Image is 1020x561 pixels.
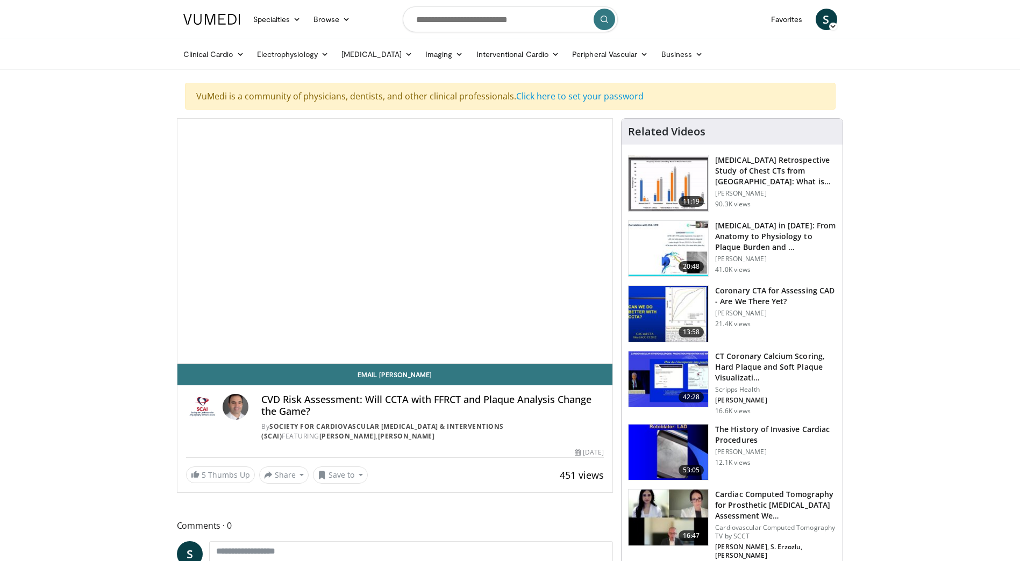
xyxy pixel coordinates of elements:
a: Business [655,44,710,65]
p: 41.0K views [715,265,751,274]
a: [MEDICAL_DATA] [335,44,419,65]
span: 11:19 [679,196,704,207]
p: 21.4K views [715,320,751,328]
span: 20:48 [679,261,704,272]
a: 20:48 [MEDICAL_DATA] in [DATE]: From Anatomy to Physiology to Plaque Burden and … [PERSON_NAME] 4... [628,220,836,277]
h4: CVD Risk Assessment: Will CCTA with FFRCT and Plaque Analysis Change the Game? [261,394,604,417]
a: S [816,9,837,30]
a: [PERSON_NAME] [378,431,435,441]
div: By FEATURING , [261,422,604,441]
a: Click here to set your password [516,90,644,102]
img: Avatar [223,394,248,420]
img: 4ea3ec1a-320e-4f01-b4eb-a8bc26375e8f.150x105_q85_crop-smart_upscale.jpg [629,351,708,407]
h3: Cardiac Computed Tomography for Prosthetic [MEDICAL_DATA] Assessment We… [715,489,836,521]
video-js: Video Player [177,119,613,364]
a: Browse [307,9,356,30]
img: c2eb46a3-50d3-446d-a553-a9f8510c7760.150x105_q85_crop-smart_upscale.jpg [629,155,708,211]
p: [PERSON_NAME], S. Erzozlu, [PERSON_NAME] [715,543,836,560]
button: Share [259,466,309,484]
a: Specialties [247,9,308,30]
h3: Coronary CTA for Assessing CAD - Are We There Yet? [715,285,836,307]
a: Imaging [419,44,470,65]
span: 451 views [560,469,604,481]
p: Scripps Health [715,385,836,394]
a: 53:05 The History of Invasive Cardiac Procedures [PERSON_NAME] 12.1K views [628,424,836,481]
h3: CT Coronary Calcium Scoring, Hard Plaque and Soft Plaque Visualizati… [715,351,836,383]
a: 42:28 CT Coronary Calcium Scoring, Hard Plaque and Soft Plaque Visualizati… Scripps Health [PERSO... [628,351,836,415]
button: Save to [313,466,368,484]
img: 34b2b9a4-89e5-4b8c-b553-8a638b61a706.150x105_q85_crop-smart_upscale.jpg [629,286,708,342]
a: [PERSON_NAME] [319,431,376,441]
a: Favorites [765,9,809,30]
p: [PERSON_NAME] [715,255,836,263]
a: Peripheral Vascular [566,44,654,65]
p: 12.1K views [715,458,751,467]
p: 16.6K views [715,407,751,415]
span: 42:28 [679,392,704,402]
h3: The History of Invasive Cardiac Procedures [715,424,836,445]
a: 11:19 [MEDICAL_DATA] Retrospective Study of Chest CTs from [GEOGRAPHIC_DATA]: What is the Re… [PE... [628,155,836,212]
p: 90.3K views [715,200,751,208]
span: 13:58 [679,327,704,337]
h3: [MEDICAL_DATA] in [DATE]: From Anatomy to Physiology to Plaque Burden and … [715,220,836,253]
div: VuMedi is a community of physicians, dentists, and other clinical professionals. [185,83,836,110]
h4: Related Videos [628,125,705,138]
img: VuMedi Logo [183,14,240,25]
div: [DATE] [575,448,604,457]
a: Society for Cardiovascular [MEDICAL_DATA] & Interventions (SCAI) [261,422,504,441]
a: Clinical Cardio [177,44,251,65]
h3: [MEDICAL_DATA] Retrospective Study of Chest CTs from [GEOGRAPHIC_DATA]: What is the Re… [715,155,836,187]
p: [PERSON_NAME] [715,309,836,318]
a: Interventional Cardio [470,44,566,65]
img: 823da73b-7a00-425d-bb7f-45c8b03b10c3.150x105_q85_crop-smart_upscale.jpg [629,221,708,277]
img: ef7db2a5-b9e3-4d5d-833d-8dc40dd7331b.150x105_q85_crop-smart_upscale.jpg [629,490,708,545]
span: 5 [202,470,206,480]
a: Electrophysiology [251,44,335,65]
a: 13:58 Coronary CTA for Assessing CAD - Are We There Yet? [PERSON_NAME] 21.4K views [628,285,836,342]
p: [PERSON_NAME] [715,189,836,198]
a: 5 Thumbs Up [186,466,255,483]
img: a9c9c892-6047-43b2-99ef-dda026a14e5f.150x105_q85_crop-smart_upscale.jpg [629,425,708,480]
a: Email [PERSON_NAME] [177,364,613,385]
input: Search topics, interventions [403,6,618,32]
span: Comments 0 [177,519,614,533]
span: 53:05 [679,465,704,476]
p: [PERSON_NAME] [715,448,836,456]
p: Cardiovascular Computed Tomography TV by SCCT [715,523,836,541]
span: 16:47 [679,530,704,541]
img: Society for Cardiovascular Angiography & Interventions (SCAI) [186,394,219,420]
p: [PERSON_NAME] [715,396,836,405]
